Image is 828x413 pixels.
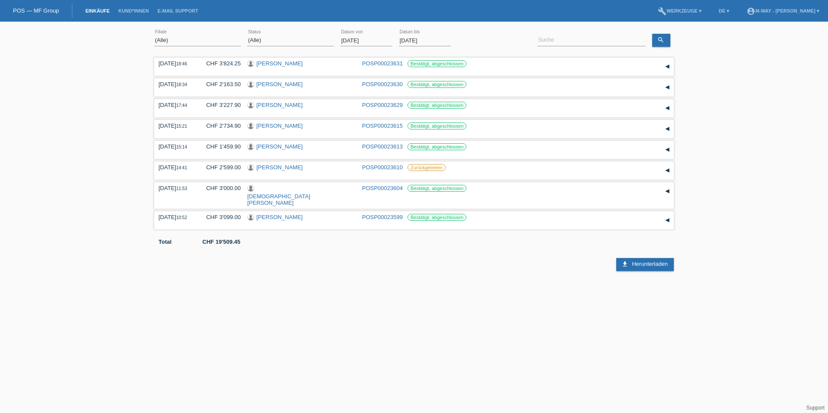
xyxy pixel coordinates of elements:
[747,7,755,16] i: account_circle
[616,258,674,271] a: download Herunterladen
[408,214,466,221] label: Bestätigt, abgeschlossen
[158,185,193,191] div: [DATE]
[114,8,153,13] a: Kund*innen
[661,60,674,73] div: auf-/zuklappen
[661,164,674,177] div: auf-/zuklappen
[661,81,674,94] div: auf-/zuklappen
[81,8,114,13] a: Einkäufe
[362,60,403,67] a: POSP00023631
[200,214,241,220] div: CHF 3'099.00
[158,60,193,67] div: [DATE]
[408,60,466,67] label: Bestätigt, abgeschlossen
[362,102,403,108] a: POSP00023629
[13,7,59,14] a: POS — MF Group
[408,81,466,88] label: Bestätigt, abgeschlossen
[661,214,674,227] div: auf-/zuklappen
[200,60,241,67] div: CHF 3'824.25
[653,8,706,13] a: buildWerkzeuge ▾
[408,123,466,129] label: Bestätigt, abgeschlossen
[657,36,664,43] i: search
[247,193,310,206] a: [DEMOGRAPHIC_DATA][PERSON_NAME]
[200,143,241,150] div: CHF 1'459.90
[176,82,187,87] span: 18:34
[408,102,466,109] label: Bestätigt, abgeschlossen
[158,102,193,108] div: [DATE]
[661,185,674,198] div: auf-/zuklappen
[661,123,674,136] div: auf-/zuklappen
[632,261,667,267] span: Herunterladen
[408,164,446,171] label: Zurückgetreten
[362,185,403,191] a: POSP00023604
[362,214,403,220] a: POSP00023599
[256,102,303,108] a: [PERSON_NAME]
[806,405,825,411] a: Support
[158,164,193,171] div: [DATE]
[158,214,193,220] div: [DATE]
[158,239,171,245] b: Total
[176,124,187,129] span: 15:21
[200,81,241,87] div: CHF 2'163.50
[200,123,241,129] div: CHF 2'734.90
[362,164,403,171] a: POSP00023610
[256,214,303,220] a: [PERSON_NAME]
[661,143,674,156] div: auf-/zuklappen
[176,61,187,66] span: 18:46
[362,81,403,87] a: POSP00023630
[362,143,403,150] a: POSP00023613
[742,8,824,13] a: account_circlem-way - [PERSON_NAME] ▾
[158,81,193,87] div: [DATE]
[658,7,666,16] i: build
[176,165,187,170] span: 14:41
[176,215,187,220] span: 10:52
[158,123,193,129] div: [DATE]
[256,143,303,150] a: [PERSON_NAME]
[200,164,241,171] div: CHF 2'599.00
[200,102,241,108] div: CHF 3'227.90
[200,185,241,191] div: CHF 3'000.00
[408,185,466,192] label: Bestätigt, abgeschlossen
[256,60,303,67] a: [PERSON_NAME]
[715,8,734,13] a: DE ▾
[153,8,203,13] a: E-Mail Support
[621,261,628,268] i: download
[176,186,187,191] span: 11:53
[202,239,240,245] b: CHF 19'509.45
[652,34,670,47] a: search
[256,123,303,129] a: [PERSON_NAME]
[362,123,403,129] a: POSP00023615
[158,143,193,150] div: [DATE]
[661,102,674,115] div: auf-/zuklappen
[256,164,303,171] a: [PERSON_NAME]
[176,103,187,108] span: 17:44
[408,143,466,150] label: Bestätigt, abgeschlossen
[176,145,187,149] span: 15:14
[256,81,303,87] a: [PERSON_NAME]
